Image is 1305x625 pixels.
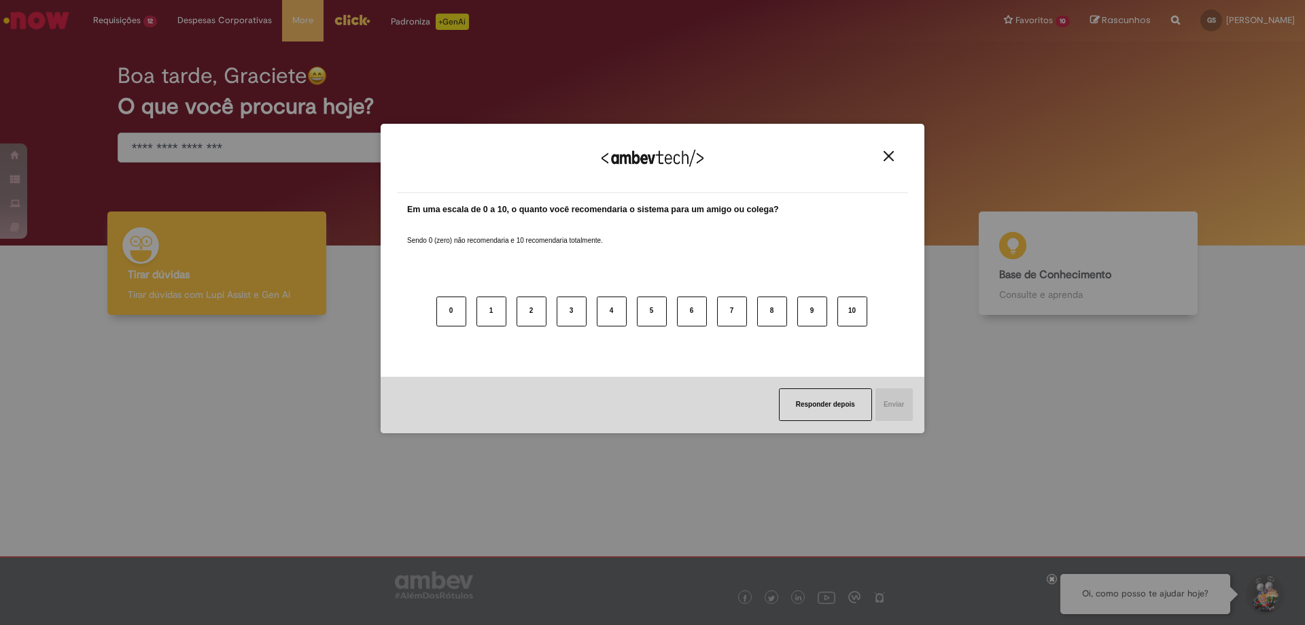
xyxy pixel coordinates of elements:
[476,297,506,326] button: 1
[884,151,894,161] img: Close
[717,297,747,326] button: 7
[880,150,898,162] button: Close
[436,297,466,326] button: 0
[517,297,546,326] button: 2
[677,297,707,326] button: 6
[602,150,703,167] img: Logo Ambevtech
[407,220,603,246] label: Sendo 0 (zero) não recomendaria e 10 recomendaria totalmente.
[597,297,627,326] button: 4
[637,297,667,326] button: 5
[757,297,787,326] button: 8
[557,297,587,326] button: 3
[779,388,872,421] button: Responder depois
[837,297,867,326] button: 10
[797,297,827,326] button: 9
[407,203,779,216] label: Em uma escala de 0 a 10, o quanto você recomendaria o sistema para um amigo ou colega?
